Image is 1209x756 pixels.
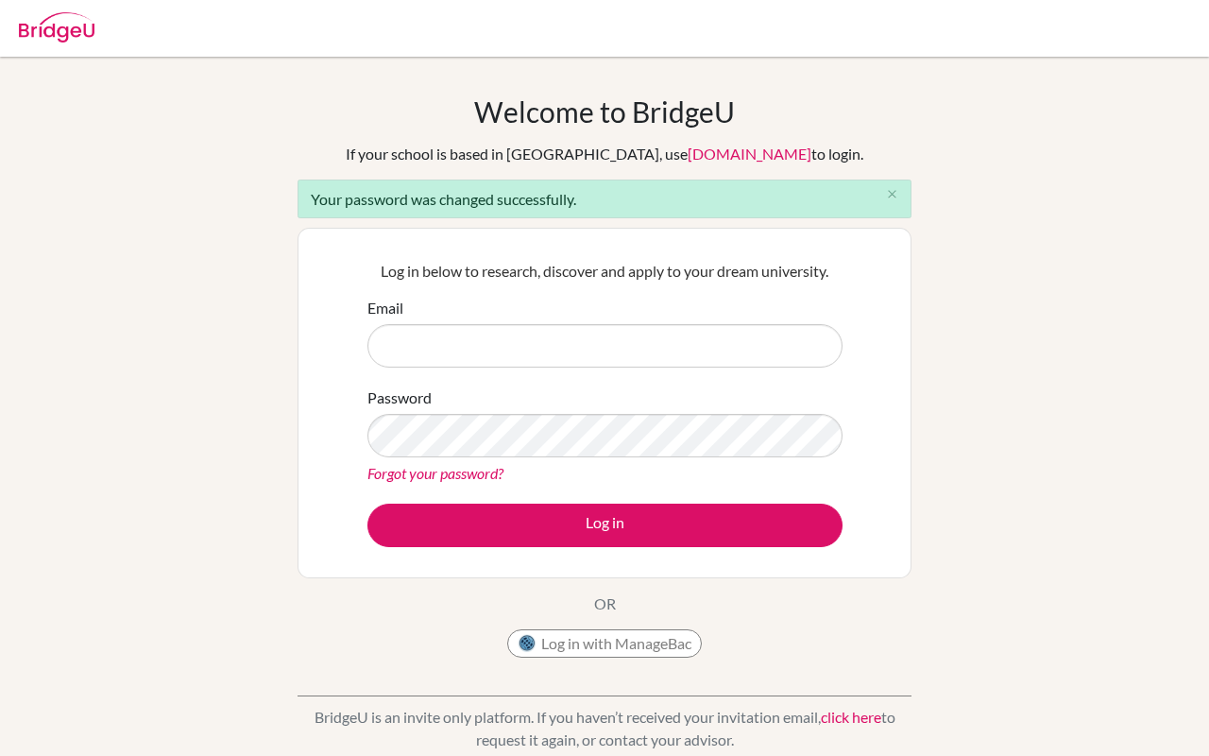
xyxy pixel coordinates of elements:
[346,143,863,165] div: If your school is based in [GEOGRAPHIC_DATA], use to login.
[821,708,881,726] a: click here
[873,180,911,209] button: Close
[367,387,432,409] label: Password
[367,260,843,283] p: Log in below to research, discover and apply to your dream university.
[474,94,735,129] h1: Welcome to BridgeU
[367,297,403,319] label: Email
[367,464,503,482] a: Forgot your password?
[19,12,94,43] img: Bridge-U
[885,187,899,201] i: close
[298,706,911,751] p: BridgeU is an invite only platform. If you haven’t received your invitation email, to request it ...
[507,629,702,658] button: Log in with ManageBac
[594,593,616,615] p: OR
[688,145,811,163] a: [DOMAIN_NAME]
[298,180,911,218] div: Your password was changed successfully.
[367,504,843,547] button: Log in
